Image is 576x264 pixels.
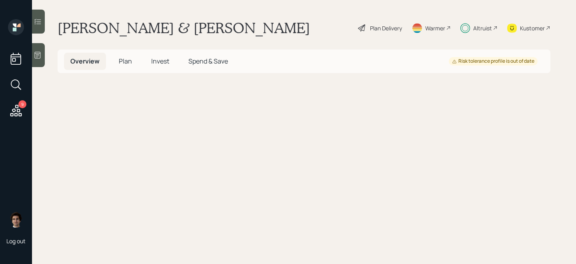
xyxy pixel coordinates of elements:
span: Invest [151,57,169,66]
div: 9 [18,100,26,108]
div: Log out [6,237,26,245]
span: Plan [119,57,132,66]
h1: [PERSON_NAME] & [PERSON_NAME] [58,19,310,37]
div: Warmer [425,24,445,32]
div: Plan Delivery [370,24,402,32]
div: Risk tolerance profile is out of date [452,58,534,65]
img: harrison-schaefer-headshot-2.png [8,212,24,228]
span: Overview [70,57,100,66]
span: Spend & Save [188,57,228,66]
div: Altruist [473,24,492,32]
div: Kustomer [520,24,545,32]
